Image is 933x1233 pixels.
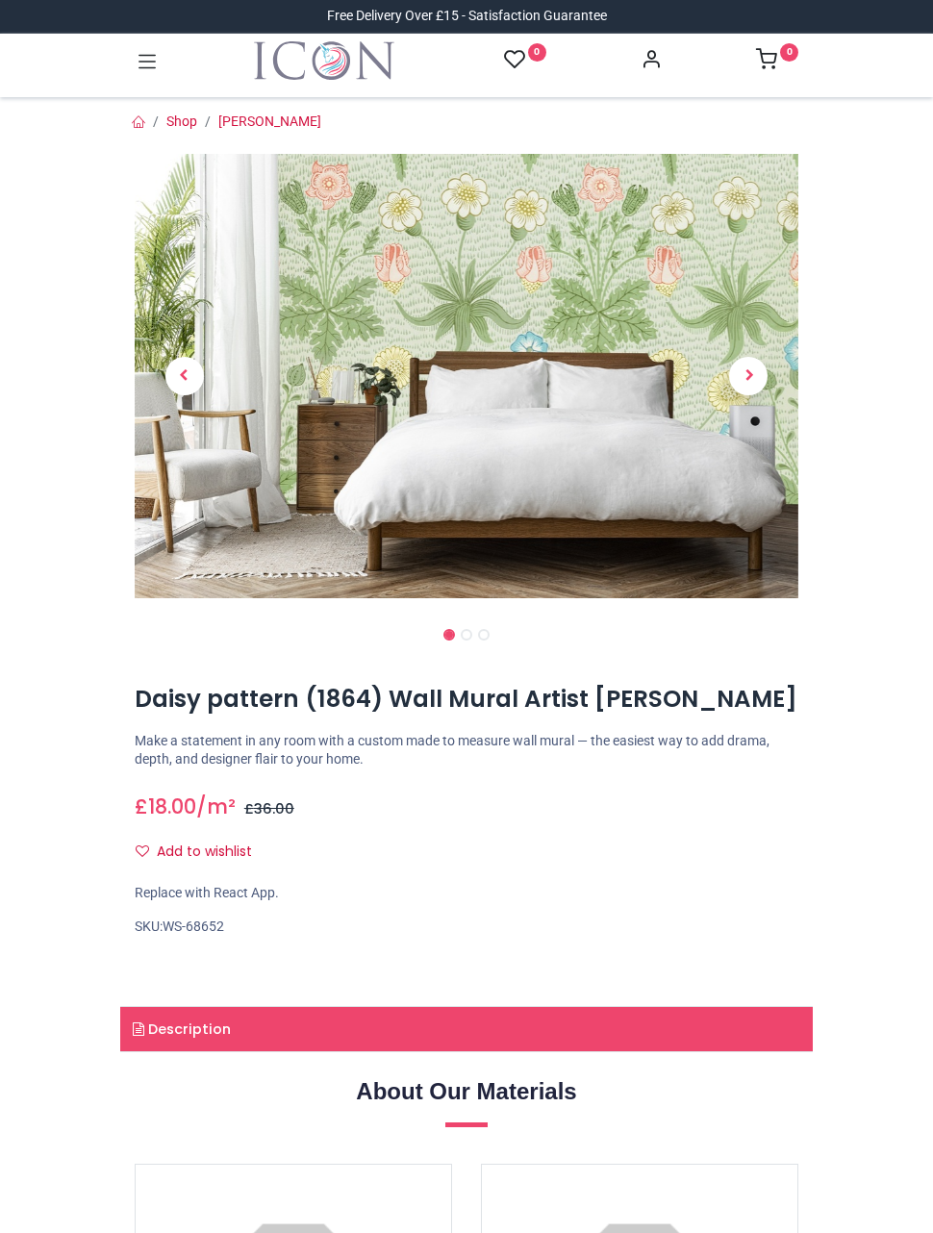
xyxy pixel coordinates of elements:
span: /m² [196,793,236,820]
span: 36.00 [254,799,294,818]
h1: Daisy pattern (1864) Wall Mural Artist [PERSON_NAME] [135,683,798,716]
a: Description [120,1007,813,1051]
a: Shop [166,113,197,129]
p: Make a statement in any room with a custom made to measure wall mural — the easiest way to add dr... [135,732,798,769]
span: Previous [165,357,204,395]
div: Free Delivery Over £15 - Satisfaction Guarantee [327,7,607,26]
i: Add to wishlist [136,844,149,858]
span: £ [244,799,294,818]
span: 18.00 [148,793,196,820]
a: 0 [756,54,798,69]
a: Logo of Icon Wall Stickers [254,41,394,80]
a: [PERSON_NAME] [218,113,321,129]
img: Daisy pattern (1864) Wall Mural Artist William Morris [135,154,798,598]
span: Next [729,357,768,395]
span: £ [135,793,196,820]
a: 0 [504,48,546,72]
a: Previous [135,221,235,533]
button: Add to wishlistAdd to wishlist [135,836,268,868]
a: Account Info [641,54,662,69]
span: WS-68652 [163,918,224,934]
div: Replace with React App. [135,884,798,903]
sup: 0 [780,43,798,62]
h2: About Our Materials [135,1075,798,1108]
img: Icon Wall Stickers [254,41,394,80]
sup: 0 [528,43,546,62]
div: SKU: [135,918,798,937]
a: Next [699,221,799,533]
